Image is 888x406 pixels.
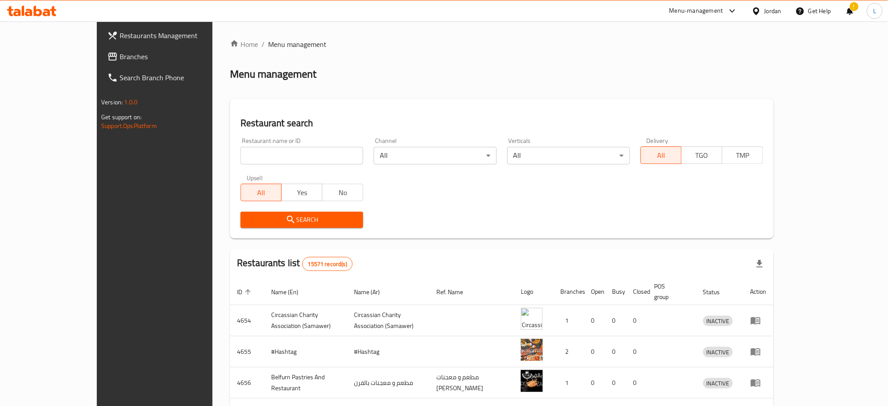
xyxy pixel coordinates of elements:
span: L [873,6,876,16]
img: Belfurn Pastries And Restaurant [521,370,543,392]
div: INACTIVE [703,316,733,326]
div: INACTIVE [703,347,733,357]
span: 1.0.0 [124,96,138,108]
td: #Hashtag [264,336,347,367]
div: Jordan [764,6,782,16]
div: Menu-management [669,6,723,16]
td: مطعم و معجنات بالفرن [347,367,430,399]
button: All [640,146,682,164]
span: Get support on: [101,111,142,123]
td: 0 [584,367,605,399]
div: Menu [750,315,767,326]
th: Action [743,278,774,305]
span: All [244,186,278,199]
button: Search [241,212,363,228]
span: TGO [685,149,719,162]
img: ​Circassian ​Charity ​Association​ (Samawer) [521,308,543,330]
button: TGO [681,146,722,164]
li: / [262,39,265,50]
span: ID [237,287,254,297]
a: Search Branch Phone [100,67,245,88]
span: POS group [654,281,686,302]
td: Belfurn Pastries And Restaurant [264,367,347,399]
td: #Hashtag [347,336,430,367]
td: 4656 [230,367,264,399]
div: Total records count [302,257,353,271]
h2: Restaurants list [237,256,353,271]
div: Export file [749,253,770,274]
span: Name (En) [271,287,310,297]
nav: breadcrumb [230,39,774,50]
th: Open [584,278,605,305]
td: 0 [605,367,626,399]
div: All [507,147,630,164]
td: ​Circassian ​Charity ​Association​ (Samawer) [264,305,347,336]
td: 0 [626,336,647,367]
label: Upsell [247,175,263,181]
th: Closed [626,278,647,305]
td: 0 [584,336,605,367]
td: 0 [605,305,626,336]
label: Delivery [647,138,669,144]
img: #Hashtag [521,339,543,361]
div: Menu [750,378,767,388]
a: Branches [100,46,245,67]
span: Branches [120,51,238,62]
td: 1 [553,367,584,399]
span: INACTIVE [703,347,733,357]
th: Logo [514,278,553,305]
td: 0 [626,367,647,399]
button: All [241,184,282,201]
span: Restaurants Management [120,30,238,41]
span: Name (Ar) [354,287,391,297]
span: TMP [726,149,760,162]
button: No [322,184,363,201]
input: Search for restaurant name or ID.. [241,147,363,164]
td: ​Circassian ​Charity ​Association​ (Samawer) [347,305,430,336]
td: 1 [553,305,584,336]
h2: Restaurant search [241,117,763,130]
td: 4655 [230,336,264,367]
button: TMP [722,146,763,164]
span: No [326,186,360,199]
td: 0 [605,336,626,367]
span: Yes [285,186,319,199]
span: Search [248,214,356,225]
td: مطعم و معجنات [PERSON_NAME] [430,367,514,399]
a: Restaurants Management [100,25,245,46]
th: Branches [553,278,584,305]
a: Support.OpsPlatform [101,120,157,132]
td: 4654 [230,305,264,336]
span: 15571 record(s) [303,260,352,268]
span: INACTIVE [703,378,733,388]
span: Ref. Name [437,287,475,297]
span: Search Branch Phone [120,72,238,83]
span: Version: [101,96,123,108]
span: All [644,149,678,162]
td: 0 [626,305,647,336]
td: 2 [553,336,584,367]
span: Menu management [268,39,326,50]
div: Menu [750,346,767,357]
span: INACTIVE [703,316,733,326]
div: All [374,147,496,164]
button: Yes [281,184,322,201]
span: Status [703,287,732,297]
td: 0 [584,305,605,336]
h2: Menu management [230,67,316,81]
th: Busy [605,278,626,305]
